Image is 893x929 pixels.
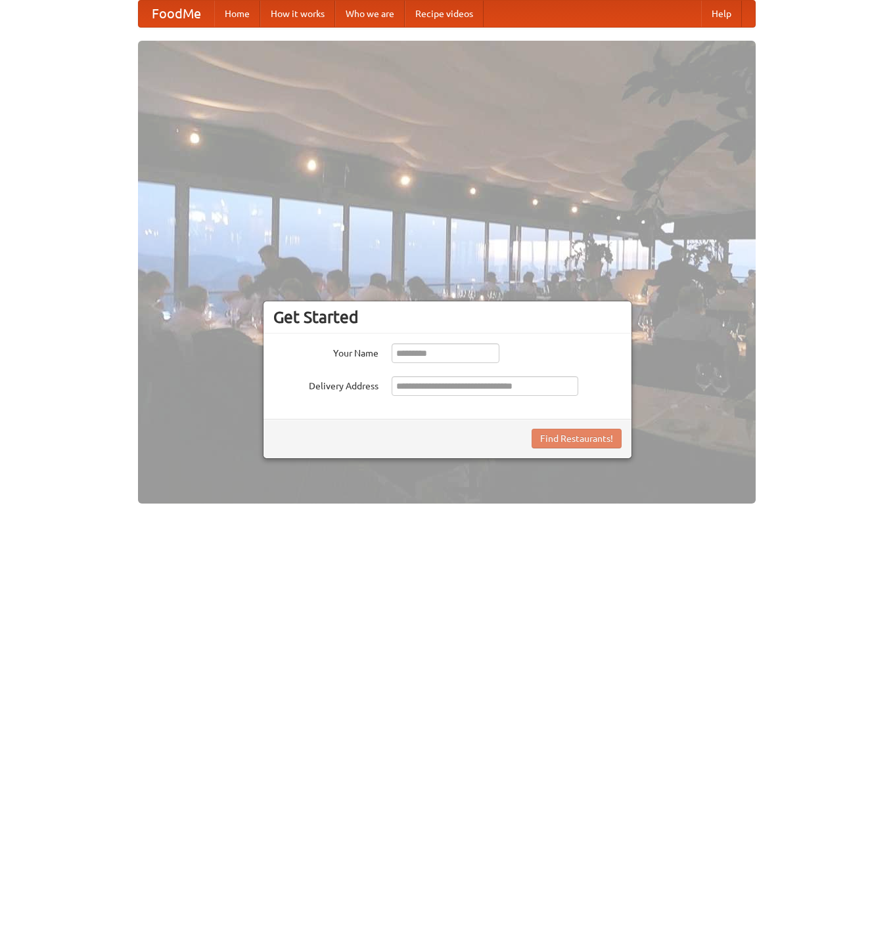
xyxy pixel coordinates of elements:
[701,1,742,27] a: Help
[273,307,622,327] h3: Get Started
[273,376,378,393] label: Delivery Address
[405,1,484,27] a: Recipe videos
[214,1,260,27] a: Home
[335,1,405,27] a: Who we are
[532,429,622,448] button: Find Restaurants!
[260,1,335,27] a: How it works
[273,343,378,360] label: Your Name
[139,1,214,27] a: FoodMe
